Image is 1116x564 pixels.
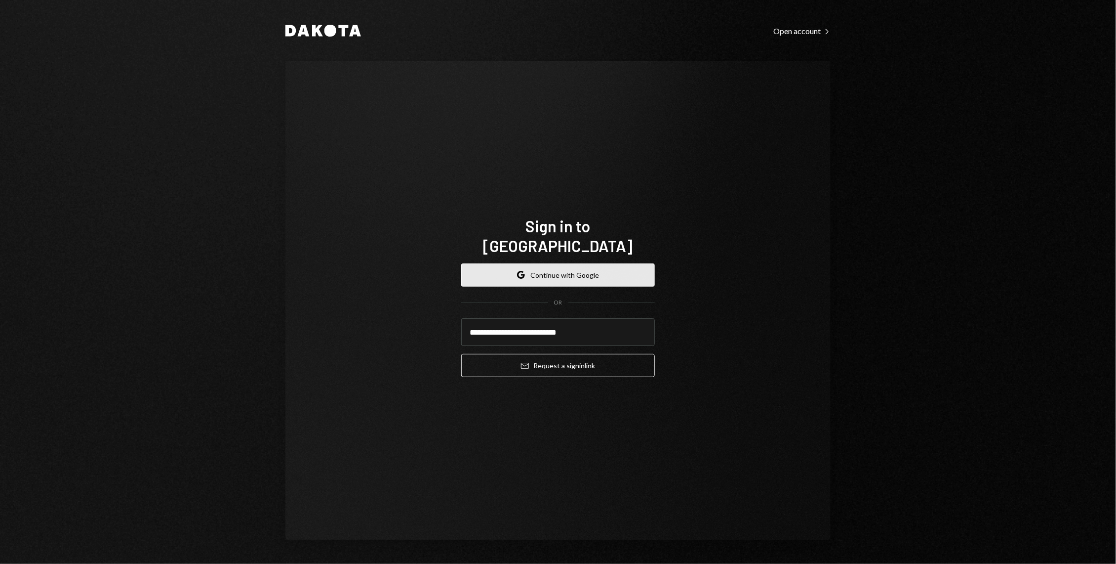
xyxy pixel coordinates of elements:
[461,354,655,377] button: Request a signinlink
[773,25,831,36] a: Open account
[773,26,831,36] div: Open account
[554,299,562,307] div: OR
[461,263,655,287] button: Continue with Google
[461,216,655,256] h1: Sign in to [GEOGRAPHIC_DATA]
